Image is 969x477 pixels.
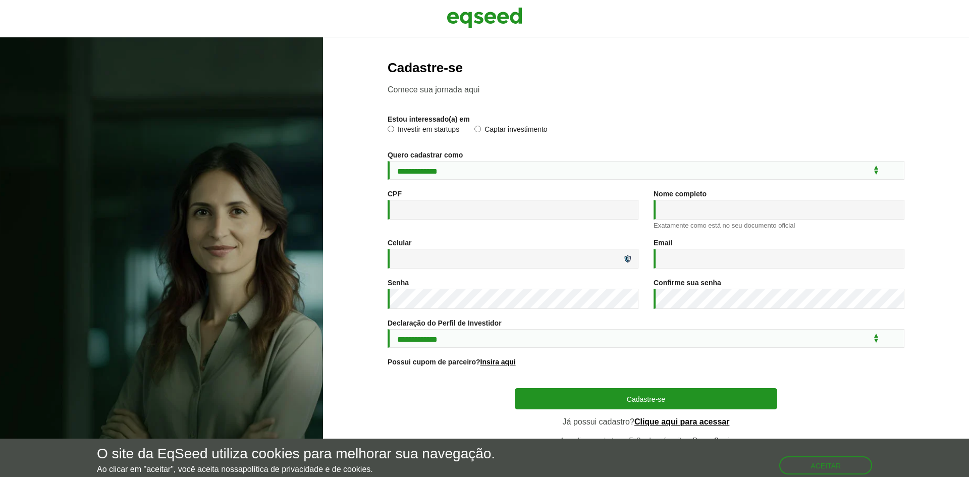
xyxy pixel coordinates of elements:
[388,126,459,136] label: Investir em startups
[97,446,495,462] h5: O site da EqSeed utiliza cookies para melhorar sua navegação.
[654,279,721,286] label: Confirme sua senha
[779,456,872,474] button: Aceitar
[474,126,481,132] input: Captar investimento
[474,126,548,136] label: Captar investimento
[388,320,502,327] label: Declaração do Perfil de Investidor
[480,358,516,365] a: Insira aqui
[447,5,522,30] img: EqSeed Logo
[388,358,516,365] label: Possui cupom de parceiro?
[388,61,904,75] h2: Cadastre-se
[388,239,411,246] label: Celular
[634,418,730,426] a: Clique aqui para acessar
[388,279,409,286] label: Senha
[654,239,672,246] label: Email
[97,464,495,474] p: Ao clicar em "aceitar", você aceita nossa .
[388,126,394,132] input: Investir em startups
[388,116,470,123] label: Estou interessado(a) em
[388,85,904,94] p: Comece sua jornada aqui
[654,222,904,229] div: Exatamente como está no seu documento oficial
[654,190,707,197] label: Nome completo
[515,388,777,409] button: Cadastre-se
[388,190,402,197] label: CPF
[515,437,777,444] p: Ao realizar o cadastro na EqSeed, você aceita as
[243,465,371,473] a: política de privacidade e de cookies
[693,437,732,443] a: Regras Gerais
[388,151,463,158] label: Quero cadastrar como
[515,417,777,427] p: Já possui cadastro?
